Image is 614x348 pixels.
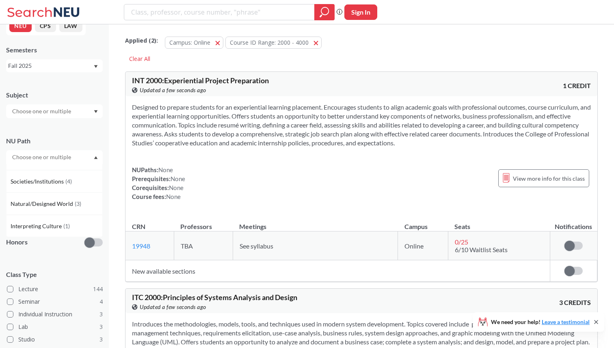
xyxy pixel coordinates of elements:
label: Lecture [7,284,103,294]
span: We need your help! [491,319,590,325]
span: Applied ( 2 ): [125,36,158,45]
button: Campus: Online [165,37,223,49]
span: ( 1 ) [63,223,70,229]
div: magnifying glass [314,4,335,20]
th: Campus [398,214,448,231]
span: ITC 2000 : Principles of Systems Analysis and Design [132,293,297,302]
span: Updated a few seconds ago [140,303,206,311]
button: LAW [59,20,82,32]
div: Subject [6,91,103,99]
span: Campus: Online [169,39,210,46]
span: Natural/Designed World [11,199,75,208]
div: Dropdown arrow [6,104,103,118]
th: Seats [448,214,550,231]
th: Notifications [550,214,597,231]
span: View more info for this class [513,173,585,184]
div: Dropdown arrowAnalyzing/Using Data(12)Adv Writ Dscpl(10)Writing Intensive(8)Ethical Reasoning(7)F... [6,150,103,164]
th: Meetings [233,214,398,231]
button: CPS [35,20,56,32]
span: 1 CREDIT [563,81,591,90]
td: TBA [174,231,233,260]
span: 6/10 Waitlist Seats [455,246,508,253]
label: Seminar [7,296,103,307]
span: 3 CREDITS [559,298,591,307]
button: NEU [9,20,32,32]
input: Choose one or multiple [8,152,76,162]
div: Fall 2025 [8,61,93,70]
span: 3 [99,322,103,331]
div: CRN [132,222,145,231]
label: Individual Instruction [7,309,103,320]
svg: Dropdown arrow [94,65,98,68]
span: None [158,166,173,173]
span: INT 2000 : Experiential Project Preparation [132,76,269,85]
input: Choose one or multiple [8,106,76,116]
a: 19948 [132,242,150,250]
p: Honors [6,238,28,247]
span: None [169,184,184,191]
svg: Dropdown arrow [94,110,98,113]
td: Online [398,231,448,260]
a: Leave a testimonial [542,318,590,325]
span: Interpreting Culture [11,222,63,231]
th: Professors [174,214,233,231]
span: ( 3 ) [75,200,81,207]
section: Designed to prepare students for an experiential learning placement. Encourages students to align... [132,103,591,147]
span: Societies/Institutions [11,177,65,186]
span: None [171,175,185,182]
div: Semesters [6,45,103,54]
span: 3 [99,310,103,319]
span: 3 [99,335,103,344]
span: 144 [93,285,103,294]
label: Lab [7,322,103,332]
div: Clear All [125,53,154,65]
span: Course ID Range: 2000 - 4000 [230,39,309,46]
button: Sign In [344,4,377,20]
span: Class Type [6,270,103,279]
span: See syllabus [240,242,273,250]
button: Course ID Range: 2000 - 4000 [225,37,322,49]
span: ( 4 ) [65,178,72,185]
svg: Dropdown arrow [94,156,98,159]
span: Updated a few seconds ago [140,86,206,95]
span: None [166,193,181,200]
label: Studio [7,334,103,345]
div: Fall 2025Dropdown arrow [6,59,103,72]
div: NU Path [6,136,103,145]
td: New available sections [125,260,550,282]
span: 4 [99,297,103,306]
input: Class, professor, course number, "phrase" [130,5,309,19]
svg: magnifying glass [320,6,329,18]
span: 0 / 25 [455,238,468,246]
section: Introduces the methodologies, models, tools, and techniques used in modern system development. To... [132,320,591,346]
div: NUPaths: Prerequisites: Corequisites: Course fees: [132,165,185,201]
